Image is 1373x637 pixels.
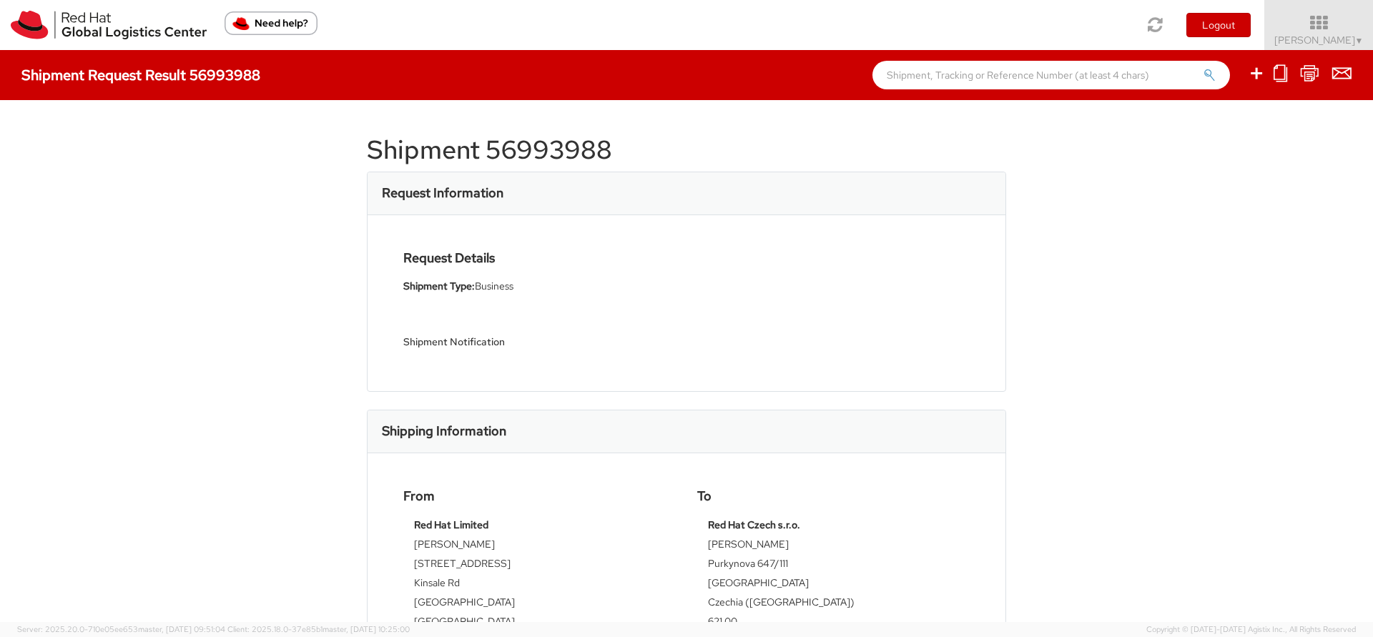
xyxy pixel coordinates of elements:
td: Czechia ([GEOGRAPHIC_DATA]) [708,595,959,614]
td: Kinsale Rd [414,576,665,595]
span: Copyright © [DATE]-[DATE] Agistix Inc., All Rights Reserved [1146,624,1356,636]
span: Server: 2025.20.0-710e05ee653 [17,624,225,634]
button: Logout [1186,13,1251,37]
h4: To [697,489,970,503]
h4: Request Details [403,251,676,265]
span: master, [DATE] 10:25:00 [323,624,410,634]
td: Purkynova 647/111 [708,556,959,576]
span: [PERSON_NAME] [1274,34,1364,46]
td: [PERSON_NAME] [414,537,665,556]
td: 621 00 [708,614,959,633]
td: [GEOGRAPHIC_DATA] [414,595,665,614]
h4: From [403,489,676,503]
h1: Shipment 56993988 [367,136,1006,164]
h5: Shipment Notification [403,337,676,347]
span: Client: 2025.18.0-37e85b1 [227,624,410,634]
td: [PERSON_NAME] [708,537,959,556]
span: master, [DATE] 09:51:04 [138,624,225,634]
strong: Shipment Type: [403,280,475,292]
h3: Request Information [382,186,503,200]
strong: Red Hat Czech s.r.o. [708,518,800,531]
h4: Shipment Request Result 56993988 [21,67,260,83]
td: [STREET_ADDRESS] [414,556,665,576]
span: ▼ [1355,35,1364,46]
td: [GEOGRAPHIC_DATA] [708,576,959,595]
h3: Shipping Information [382,424,506,438]
button: Need help? [225,11,318,35]
img: rh-logistics-00dfa346123c4ec078e1.svg [11,11,207,39]
td: [GEOGRAPHIC_DATA] [414,614,665,633]
li: Business [403,279,676,294]
input: Shipment, Tracking or Reference Number (at least 4 chars) [872,61,1230,89]
strong: Red Hat Limited [414,518,488,531]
